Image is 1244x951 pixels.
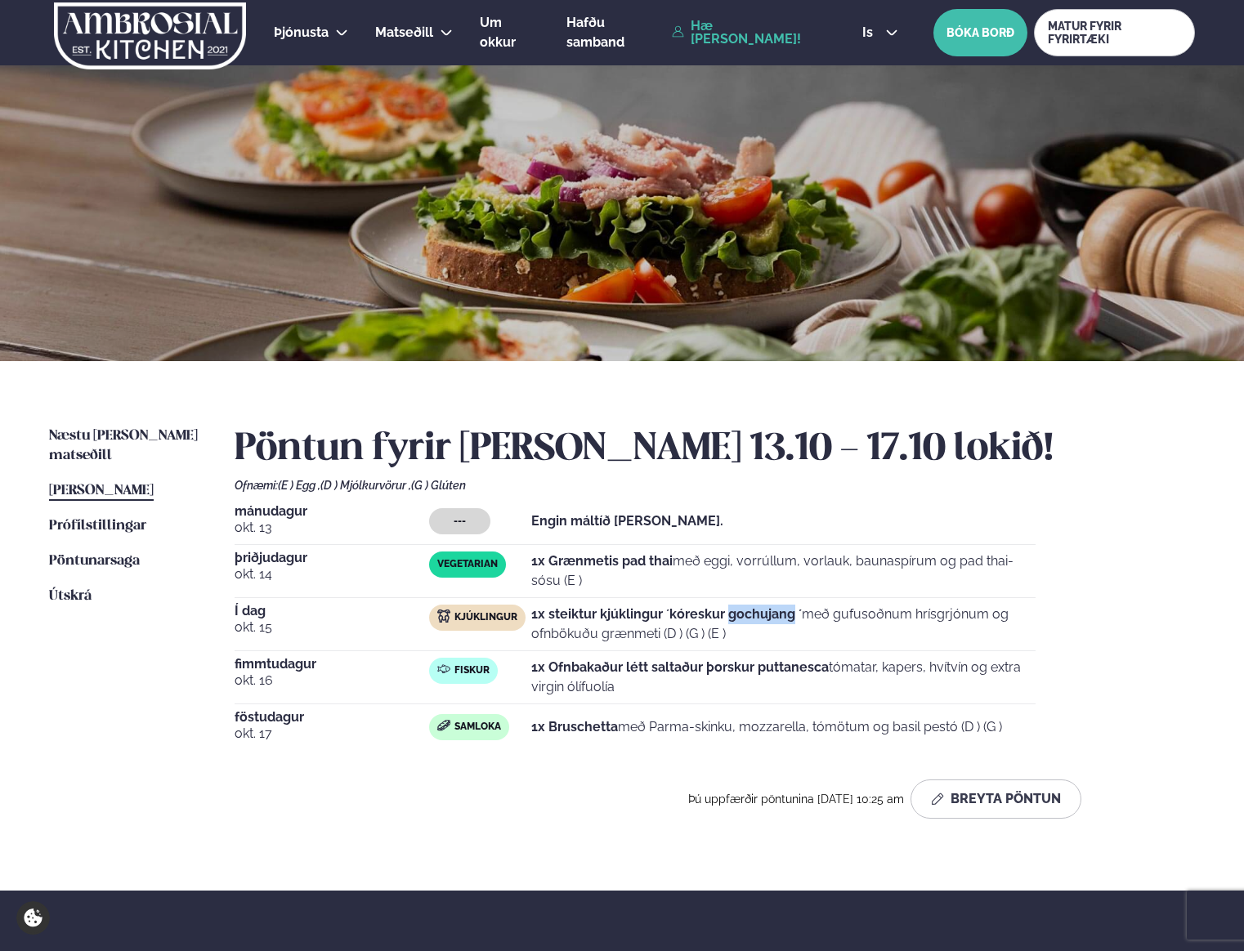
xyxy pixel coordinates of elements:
[49,481,154,501] a: [PERSON_NAME]
[480,15,516,50] span: Um okkur
[911,779,1081,819] button: Breyta Pöntun
[235,551,429,565] span: þriðjudagur
[16,901,50,935] a: Cookie settings
[862,26,878,39] span: is
[437,609,450,623] img: chicken.svg
[531,553,673,569] strong: 1x Grænmetis pad thai
[235,518,429,538] span: okt. 13
[235,426,1195,472] h2: Pöntun fyrir [PERSON_NAME] 13.10 - 17.10 lokið!
[454,721,501,734] span: Samloka
[531,719,618,734] strong: 1x Bruschetta
[49,551,140,571] a: Pöntunarsaga
[278,479,320,492] span: (E ) Egg ,
[49,554,140,568] span: Pöntunarsaga
[480,13,539,52] a: Um okkur
[274,25,329,40] span: Þjónusta
[235,565,429,584] span: okt. 14
[672,20,826,46] a: Hæ [PERSON_NAME]!
[235,658,429,671] span: fimmtudagur
[49,589,92,603] span: Útskrá
[235,671,429,690] span: okt. 16
[375,23,433,42] a: Matseðill
[235,605,429,618] span: Í dag
[849,26,911,39] button: is
[566,15,624,50] span: Hafðu samband
[454,515,466,528] span: ---
[49,426,202,466] a: Næstu [PERSON_NAME] matseðill
[235,711,429,724] span: föstudagur
[437,558,498,571] span: Vegetarian
[52,2,248,69] img: logo
[437,663,450,676] img: fish.svg
[531,606,802,622] strong: 1x steiktur kjúklingur ´kóreskur gochujang ´
[454,611,517,624] span: Kjúklingur
[933,9,1027,56] button: BÓKA BORÐ
[437,720,450,731] img: sandwich-new-16px.svg
[531,658,1036,697] p: tómatar, kapers, hvítvín og extra virgin ólífuolía
[688,792,904,806] span: Þú uppfærðir pöntunina [DATE] 10:25 am
[235,505,429,518] span: mánudagur
[235,618,429,637] span: okt. 15
[274,23,329,42] a: Þjónusta
[49,484,154,498] span: [PERSON_NAME]
[235,724,429,743] span: okt. 17
[454,664,490,677] span: Fiskur
[49,519,146,533] span: Prófílstillingar
[320,479,411,492] span: (D ) Mjólkurvörur ,
[566,13,664,52] a: Hafðu samband
[375,25,433,40] span: Matseðill
[49,587,92,606] a: Útskrá
[49,516,146,536] a: Prófílstillingar
[235,479,1195,492] div: Ofnæmi:
[49,429,198,462] span: Næstu [PERSON_NAME] matseðill
[531,513,723,529] strong: Engin máltíð [PERSON_NAME].
[531,659,829,675] strong: 1x Ofnbakaður létt saltaður þorskur puttanesca
[531,551,1036,591] p: með eggi, vorrúllum, vorlauk, baunaspírum og pad thai-sósu (E )
[531,605,1036,644] p: með gufusoðnum hrísgrjónum og ofnbökuðu grænmeti (D ) (G ) (E )
[1034,9,1195,56] a: MATUR FYRIR FYRIRTÆKI
[531,717,1002,737] p: með Parma-skinku, mozzarella, tómötum og basil pestó (D ) (G )
[411,479,466,492] span: (G ) Glúten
